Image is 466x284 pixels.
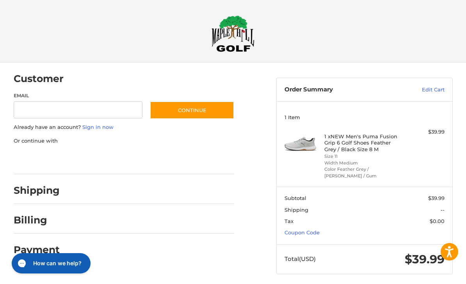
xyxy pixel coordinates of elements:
p: Already have an account? [14,123,235,131]
span: Tax [285,218,293,224]
label: Email [14,92,142,99]
li: Width Medium [324,160,402,166]
h2: Customer [14,73,64,85]
iframe: PayPal-venmo [143,152,202,166]
a: Coupon Code [285,229,320,236]
span: Total (USD) [285,255,316,263]
h3: 1 Item [285,114,445,120]
a: Sign in now [82,124,114,130]
span: $0.00 [430,218,445,224]
span: Shipping [285,207,308,213]
img: Maple Hill Golf [212,15,254,52]
h2: Billing [14,214,59,226]
iframe: Gorgias live chat messenger [8,250,93,276]
p: Or continue with [14,137,235,145]
iframe: PayPal-paylater [77,152,136,166]
li: Color Feather Grey / [PERSON_NAME] / Gum [324,166,402,179]
div: $39.99 [404,128,445,136]
span: $39.99 [405,252,445,266]
h4: 1 x NEW Men's Puma Fusion Grip 6 Golf Shoes Feather Grey / Black Size 8 M [324,133,402,152]
h2: Payment [14,244,60,256]
button: Continue [150,101,234,119]
span: Subtotal [285,195,306,201]
iframe: PayPal-paypal [11,152,69,166]
span: $39.99 [428,195,445,201]
a: Edit Cart [393,86,445,94]
li: Size 11 [324,153,402,160]
h2: Shipping [14,184,60,196]
span: -- [441,207,445,213]
h3: Order Summary [285,86,394,94]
